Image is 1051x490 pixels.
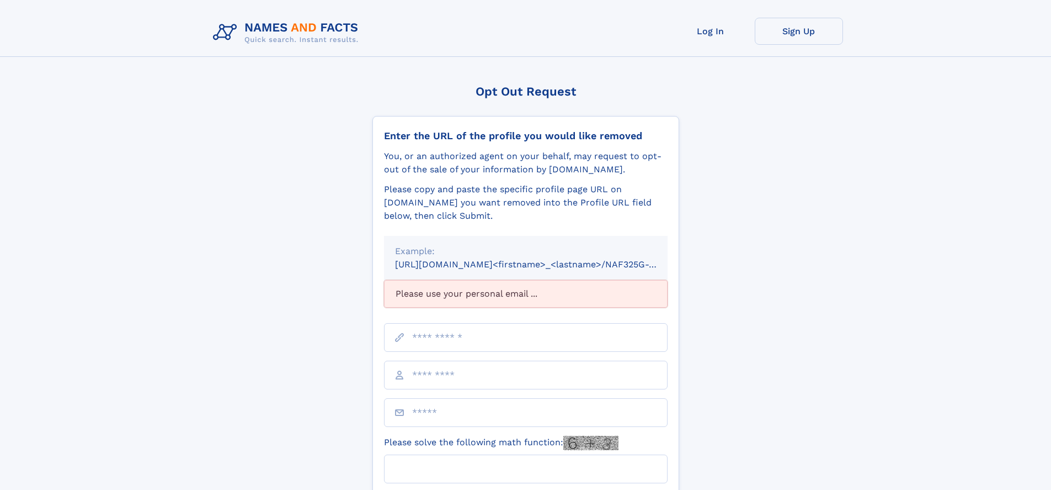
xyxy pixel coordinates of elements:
div: Enter the URL of the profile you would like removed [384,130,668,142]
a: Log In [666,18,755,45]
div: Opt Out Request [372,85,679,98]
div: Please copy and paste the specific profile page URL on [DOMAIN_NAME] you want removed into the Pr... [384,183,668,223]
small: [URL][DOMAIN_NAME]<firstname>_<lastname>/NAF325G-xxxxxxxx [395,259,689,270]
div: Please use your personal email ... [384,280,668,308]
div: Example: [395,245,657,258]
div: You, or an authorized agent on your behalf, may request to opt-out of the sale of your informatio... [384,150,668,176]
img: Logo Names and Facts [209,18,367,48]
label: Please solve the following math function: [384,436,618,450]
a: Sign Up [755,18,843,45]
